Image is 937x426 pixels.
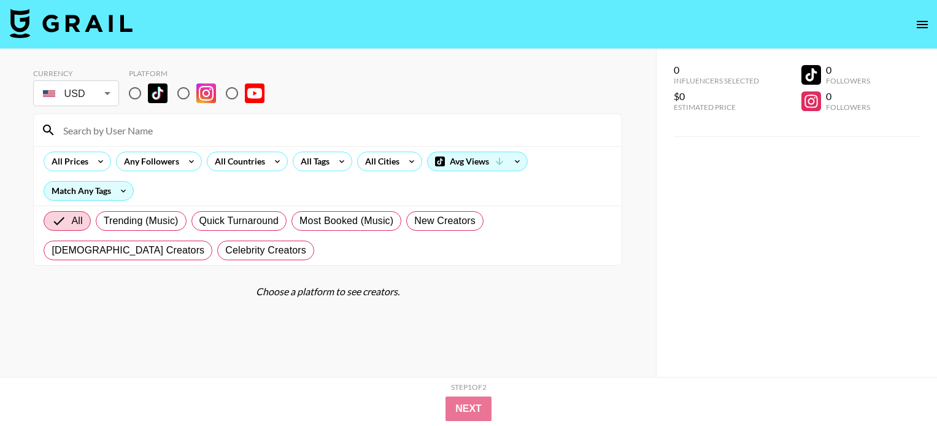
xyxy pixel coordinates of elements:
[71,214,82,228] span: All
[225,243,306,258] span: Celebrity Creators
[33,69,119,78] div: Currency
[445,397,492,421] button: Next
[117,152,182,171] div: Any Followers
[245,83,264,103] img: YouTube
[674,90,759,103] div: $0
[674,76,759,85] div: Influencers Selected
[428,152,527,171] div: Avg Views
[148,83,168,103] img: TikTok
[414,214,476,228] span: New Creators
[826,64,870,76] div: 0
[207,152,268,171] div: All Countries
[33,285,622,298] div: Choose a platform to see creators.
[129,69,274,78] div: Platform
[56,120,614,140] input: Search by User Name
[826,90,870,103] div: 0
[44,152,91,171] div: All Prices
[674,64,759,76] div: 0
[199,214,279,228] span: Quick Turnaround
[674,103,759,112] div: Estimated Price
[910,12,935,37] button: open drawer
[10,9,133,38] img: Grail Talent
[44,182,133,200] div: Match Any Tags
[826,103,870,112] div: Followers
[451,382,487,392] div: Step 1 of 2
[52,243,204,258] span: [DEMOGRAPHIC_DATA] Creators
[293,152,332,171] div: All Tags
[36,83,117,104] div: USD
[104,214,179,228] span: Trending (Music)
[196,83,216,103] img: Instagram
[358,152,402,171] div: All Cities
[826,76,870,85] div: Followers
[299,214,393,228] span: Most Booked (Music)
